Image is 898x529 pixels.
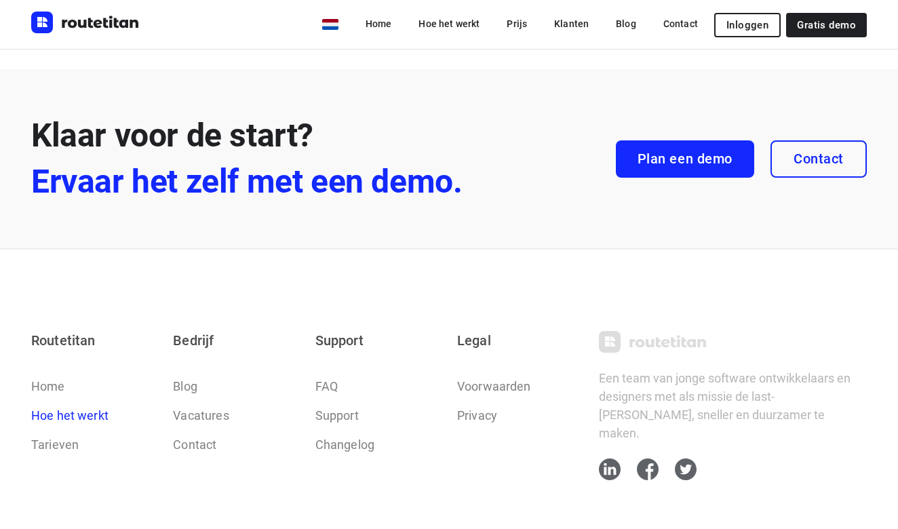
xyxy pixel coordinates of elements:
a: Blog [173,377,197,395]
a: Voorwaarden [457,377,531,395]
p: Een team van jonge software ontwikkelaars en designers met als missie de last-[PERSON_NAME], snel... [599,369,867,442]
p: Support [315,331,441,350]
a: Prijs [496,12,538,36]
a: Contact [770,140,867,178]
a: Hoe het werkt [408,12,490,36]
a: Vacatures [173,406,229,425]
a: Changelog [315,435,374,454]
a: Routetitan [31,12,140,37]
a: Contact [173,435,216,454]
button: Inloggen [714,13,781,37]
a: Routetitan [599,331,867,353]
span: Gratis demo [797,20,856,31]
span: Ervaar het zelf met een demo. [31,159,462,205]
a: Home [31,377,65,395]
a: Home [355,12,403,36]
a: Privacy [457,406,497,425]
span: Plan een demo [638,151,733,167]
a: Hoe het werkt [31,406,109,425]
a: Plan een demo [616,140,754,178]
a: FAQ [315,377,338,395]
b: Klaar voor de start? [31,116,462,205]
span: Contact [794,151,844,167]
a: Blog [605,12,647,36]
img: Routetitan logo [31,12,140,33]
span: Inloggen [726,20,768,31]
img: Routetitan grey logo [599,331,707,353]
a: Gratis demo [786,13,867,37]
a: Tarieven [31,435,79,454]
a: Klanten [543,12,600,36]
a: Support [315,406,359,425]
p: Routetitan [31,331,157,350]
p: Legal [457,331,583,350]
p: Bedrijf [173,331,298,350]
a: Contact [652,12,709,36]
